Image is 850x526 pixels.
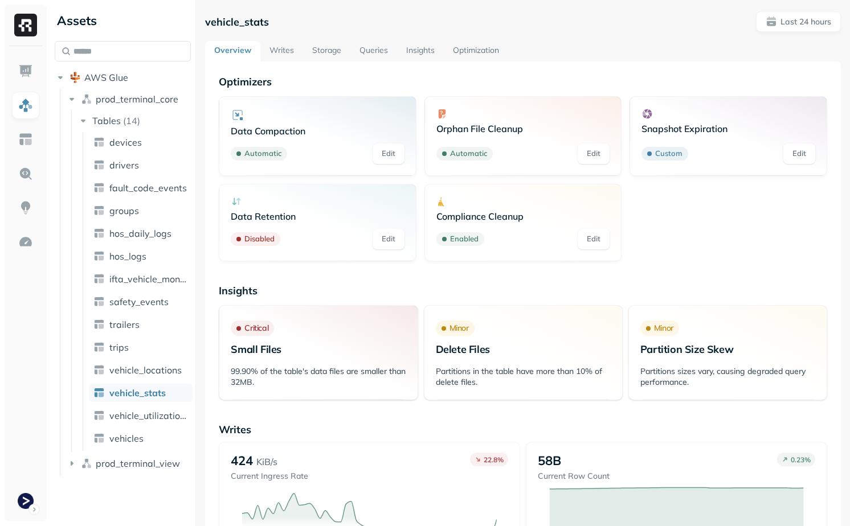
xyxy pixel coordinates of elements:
[89,338,193,356] a: trips
[397,41,444,61] a: Insights
[780,17,831,27] p: Last 24 hours
[92,115,121,126] span: Tables
[84,72,128,83] span: AWS Glue
[350,41,397,61] a: Queries
[109,364,182,376] span: vehicle_locations
[256,455,277,469] p: KiB/s
[231,471,308,482] p: Current Ingress Rate
[89,133,193,151] a: devices
[93,342,105,353] img: table
[109,342,129,353] span: trips
[109,137,142,148] span: devices
[66,454,191,472] button: prod_terminal_view
[244,148,281,159] p: Automatic
[93,205,105,216] img: table
[444,41,508,61] a: Optimization
[70,72,81,83] img: root
[205,41,260,61] a: Overview
[655,148,683,159] p: Custom
[93,387,105,398] img: table
[18,493,34,509] img: Terminal
[538,471,610,482] p: Current Row Count
[231,366,406,388] p: 99.90% of the table's data files are smaller than 32MB.
[55,68,191,87] button: AWS Glue
[18,200,33,215] img: Insights
[89,384,193,402] a: vehicle_stats
[219,423,827,436] p: Writes
[373,143,404,164] a: Edit
[640,366,815,388] p: Partitions sizes vary, causing degraded query performance.
[373,229,404,249] a: Edit
[89,202,193,220] a: groups
[81,458,92,469] img: namespace
[109,433,144,444] span: vehicles
[93,137,105,148] img: table
[18,98,33,113] img: Assets
[93,319,105,330] img: table
[109,250,146,262] span: hos_logs
[93,182,105,194] img: table
[93,159,105,171] img: table
[89,270,193,288] a: ifta_vehicle_months
[77,112,192,130] button: Tables(14)
[640,343,815,356] p: Partition Size Skew
[783,143,815,164] a: Edit
[231,343,406,356] p: Small Files
[18,166,33,181] img: Query Explorer
[244,323,268,334] p: Critical
[219,75,827,88] p: Optimizers
[303,41,350,61] a: Storage
[89,179,193,197] a: fault_code_events
[578,143,610,164] a: Edit
[109,296,169,307] span: safety_events
[231,453,253,469] p: 424
[89,247,193,265] a: hos_logs
[450,148,487,159] p: Automatic
[89,361,193,379] a: vehicle_locations
[55,11,191,30] div: Assets
[93,273,105,285] img: table
[436,343,611,356] p: Delete Files
[93,296,105,307] img: table
[96,458,180,469] span: prod_terminal_view
[109,273,188,285] span: ifta_vehicle_months
[18,64,33,79] img: Dashboard
[123,115,140,126] p: ( 14 )
[436,211,610,222] p: Compliance Cleanup
[231,125,404,137] p: Data Compaction
[89,406,193,425] a: vehicle_utilization_day
[93,228,105,239] img: table
[14,14,37,36] img: Ryft
[756,11,841,32] button: Last 24 hours
[66,90,191,108] button: prod_terminal_core
[109,228,171,239] span: hos_daily_logs
[538,453,561,469] p: 58B
[436,123,610,134] p: Orphan File Cleanup
[244,233,275,245] p: Disabled
[450,233,479,245] p: Enabled
[81,93,92,105] img: namespace
[109,182,187,194] span: fault_code_events
[109,319,140,330] span: trailers
[219,284,827,297] p: Insights
[791,455,811,464] p: 0.23 %
[93,250,105,262] img: table
[93,433,105,444] img: table
[231,211,404,222] p: Data Retention
[89,315,193,334] a: trailers
[109,159,139,171] span: drivers
[89,429,193,447] a: vehicles
[18,132,33,147] img: Asset Explorer
[109,205,139,216] span: groups
[93,364,105,376] img: table
[89,224,193,243] a: hos_daily_logs
[641,123,815,134] p: Snapshot Expiration
[436,366,611,388] p: Partitions in the table have more than 10% of delete files.
[89,293,193,311] a: safety_events
[18,235,33,249] img: Optimization
[89,156,193,174] a: drivers
[205,15,269,28] p: vehicle_stats
[109,387,166,398] span: vehicle_stats
[484,455,504,464] p: 22.8 %
[109,410,188,421] span: vehicle_utilization_day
